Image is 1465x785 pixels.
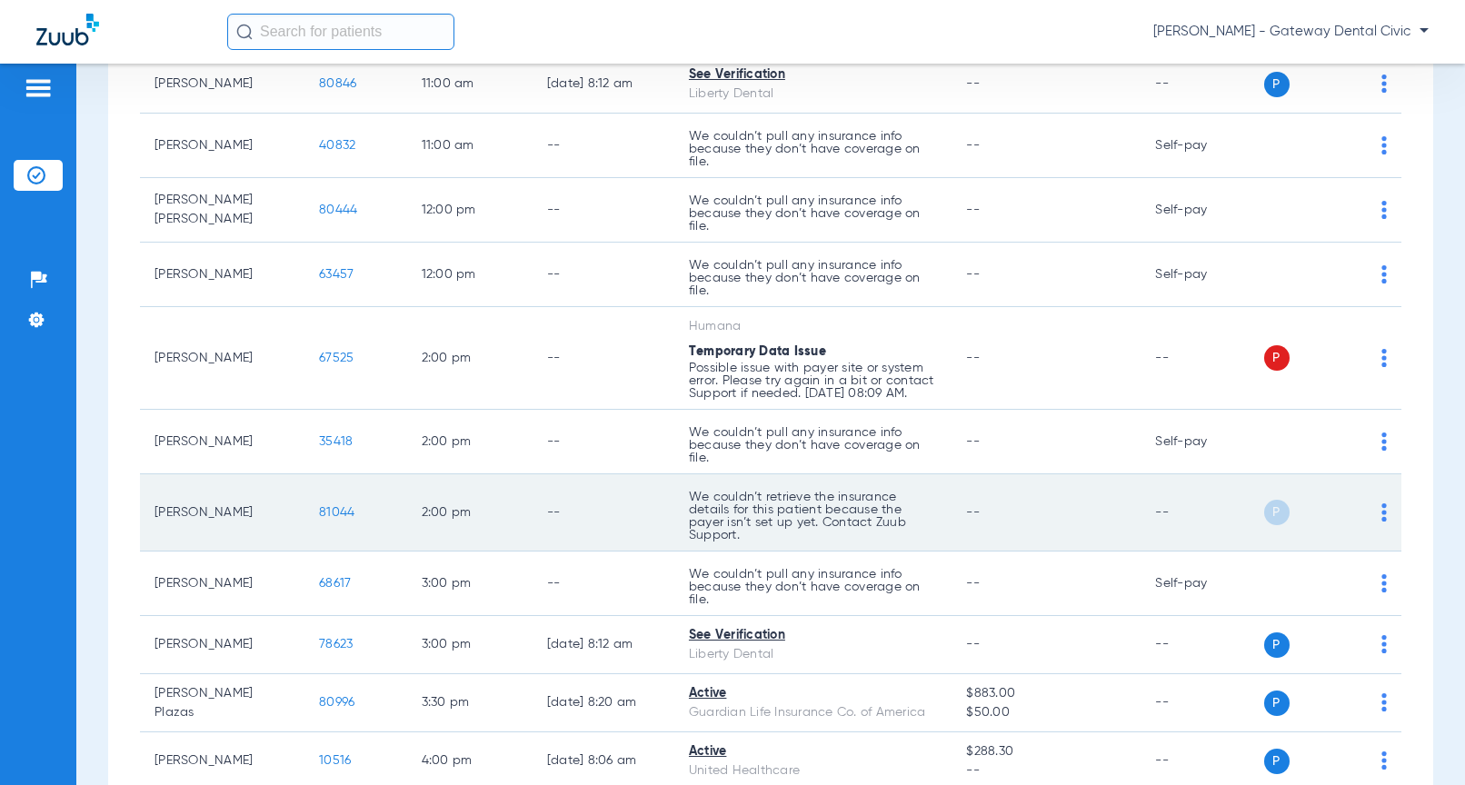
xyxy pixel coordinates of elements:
[319,638,353,651] span: 78623
[533,674,674,732] td: [DATE] 8:20 AM
[966,703,1126,722] span: $50.00
[533,243,674,307] td: --
[966,139,980,152] span: --
[966,352,980,364] span: --
[1141,616,1263,674] td: --
[1381,574,1387,592] img: group-dot-blue.svg
[966,742,1126,761] span: $288.30
[1264,72,1290,97] span: P
[319,506,354,519] span: 81044
[140,243,304,307] td: [PERSON_NAME]
[407,307,533,410] td: 2:00 PM
[140,551,304,616] td: [PERSON_NAME]
[1264,749,1290,774] span: P
[689,742,937,761] div: Active
[689,568,937,606] p: We couldn’t pull any insurance info because they don’t have coverage on file.
[966,506,980,519] span: --
[319,77,356,90] span: 80846
[1381,75,1387,93] img: group-dot-blue.svg
[1381,201,1387,219] img: group-dot-blue.svg
[1141,55,1263,114] td: --
[1141,178,1263,243] td: Self-pay
[1264,632,1290,658] span: P
[966,761,1126,780] span: --
[1264,691,1290,716] span: P
[407,55,533,114] td: 11:00 AM
[689,426,937,464] p: We couldn’t pull any insurance info because they don’t have coverage on file.
[140,674,304,732] td: [PERSON_NAME] Plazas
[689,491,937,542] p: We couldn’t retrieve the insurance details for this patient because the payer isn’t set up yet. C...
[1381,349,1387,367] img: group-dot-blue.svg
[533,410,674,474] td: --
[689,645,937,664] div: Liberty Dental
[1141,474,1263,551] td: --
[689,317,937,336] div: Humana
[1153,23,1429,41] span: [PERSON_NAME] - Gateway Dental Civic
[689,345,826,358] span: Temporary Data Issue
[689,65,937,84] div: See Verification
[966,77,980,90] span: --
[1141,307,1263,410] td: --
[533,616,674,674] td: [DATE] 8:12 AM
[1381,503,1387,522] img: group-dot-blue.svg
[689,684,937,703] div: Active
[407,551,533,616] td: 3:00 PM
[407,178,533,243] td: 12:00 PM
[319,435,353,448] span: 35418
[140,114,304,178] td: [PERSON_NAME]
[533,474,674,551] td: --
[689,130,937,168] p: We couldn’t pull any insurance info because they don’t have coverage on file.
[689,703,937,722] div: Guardian Life Insurance Co. of America
[689,761,937,780] div: United Healthcare
[1141,243,1263,307] td: Self-pay
[407,114,533,178] td: 11:00 AM
[140,410,304,474] td: [PERSON_NAME]
[227,14,454,50] input: Search for patients
[533,551,674,616] td: --
[1381,136,1387,154] img: group-dot-blue.svg
[533,307,674,410] td: --
[24,77,53,99] img: hamburger-icon
[533,178,674,243] td: --
[533,55,674,114] td: [DATE] 8:12 AM
[36,14,99,45] img: Zuub Logo
[966,577,980,590] span: --
[407,243,533,307] td: 12:00 PM
[966,684,1126,703] span: $883.00
[319,352,354,364] span: 67525
[1141,410,1263,474] td: Self-pay
[1381,432,1387,451] img: group-dot-blue.svg
[407,410,533,474] td: 2:00 PM
[1381,265,1387,283] img: group-dot-blue.svg
[1381,635,1387,653] img: group-dot-blue.svg
[533,114,674,178] td: --
[1381,693,1387,711] img: group-dot-blue.svg
[1374,698,1465,785] iframe: Chat Widget
[319,139,355,152] span: 40832
[1264,345,1290,371] span: P
[140,178,304,243] td: [PERSON_NAME] [PERSON_NAME]
[407,674,533,732] td: 3:30 PM
[236,24,253,40] img: Search Icon
[407,474,533,551] td: 2:00 PM
[140,55,304,114] td: [PERSON_NAME]
[140,307,304,410] td: [PERSON_NAME]
[966,638,980,651] span: --
[407,616,533,674] td: 3:00 PM
[319,696,354,709] span: 80996
[1264,500,1290,525] span: P
[1141,674,1263,732] td: --
[689,84,937,104] div: Liberty Dental
[966,435,980,448] span: --
[689,362,937,400] p: Possible issue with payer site or system error. Please try again in a bit or contact Support if n...
[1141,114,1263,178] td: Self-pay
[140,616,304,674] td: [PERSON_NAME]
[319,577,351,590] span: 68617
[689,259,937,297] p: We couldn’t pull any insurance info because they don’t have coverage on file.
[319,204,357,216] span: 80444
[319,754,351,767] span: 10516
[966,268,980,281] span: --
[689,626,937,645] div: See Verification
[140,474,304,551] td: [PERSON_NAME]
